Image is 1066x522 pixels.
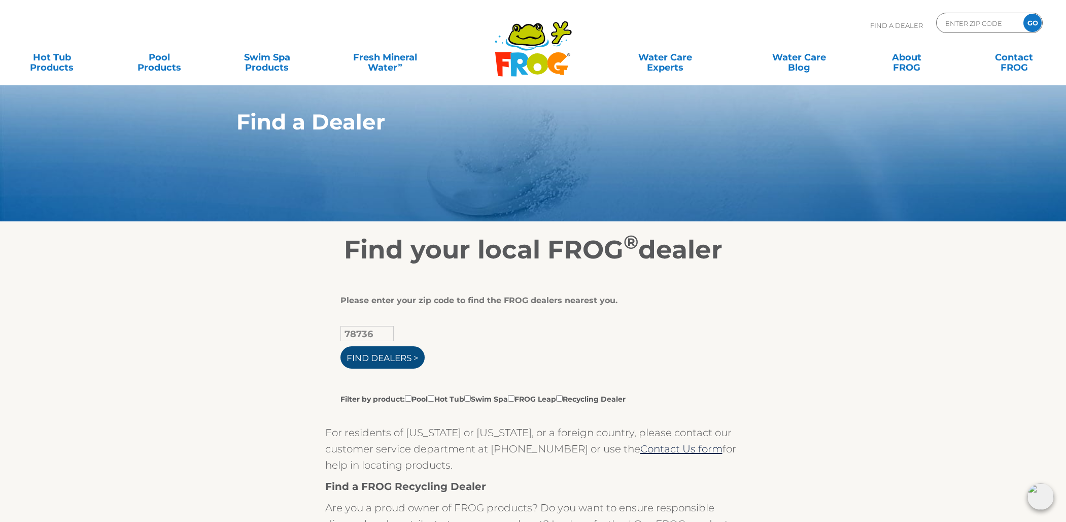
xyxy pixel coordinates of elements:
h2: Find your local FROG dealer [221,235,845,265]
input: Filter by product:PoolHot TubSwim SpaFROG LeapRecycling Dealer [556,395,563,402]
label: Filter by product: Pool Hot Tub Swim Spa FROG Leap Recycling Dealer [340,393,626,404]
a: Water CareBlog [757,47,841,68]
input: Filter by product:PoolHot TubSwim SpaFROG LeapRecycling Dealer [464,395,471,402]
p: Find A Dealer [870,13,923,38]
div: Please enter your zip code to find the FROG dealers nearest you. [340,296,718,306]
a: Swim SpaProducts [225,47,309,68]
input: Find Dealers > [340,346,425,369]
strong: Find a FROG Recycling Dealer [325,480,486,493]
input: Zip Code Form [944,16,1013,30]
a: Hot TubProducts [10,47,94,68]
a: ContactFROG [972,47,1056,68]
input: GO [1023,14,1042,32]
p: For residents of [US_STATE] or [US_STATE], or a foreign country, please contact our customer serv... [325,425,741,473]
a: PoolProducts [118,47,201,68]
img: openIcon [1027,483,1054,510]
input: Filter by product:PoolHot TubSwim SpaFROG LeapRecycling Dealer [428,395,434,402]
a: Fresh MineralWater∞ [333,47,437,68]
a: AboutFROG [865,47,948,68]
sup: ® [624,231,638,253]
a: Contact Us form [640,443,723,455]
input: Filter by product:PoolHot TubSwim SpaFROG LeapRecycling Dealer [405,395,411,402]
h1: Find a Dealer [236,110,783,134]
sup: ∞ [397,60,402,69]
a: Water CareExperts [597,47,733,68]
input: Filter by product:PoolHot TubSwim SpaFROG LeapRecycling Dealer [508,395,514,402]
